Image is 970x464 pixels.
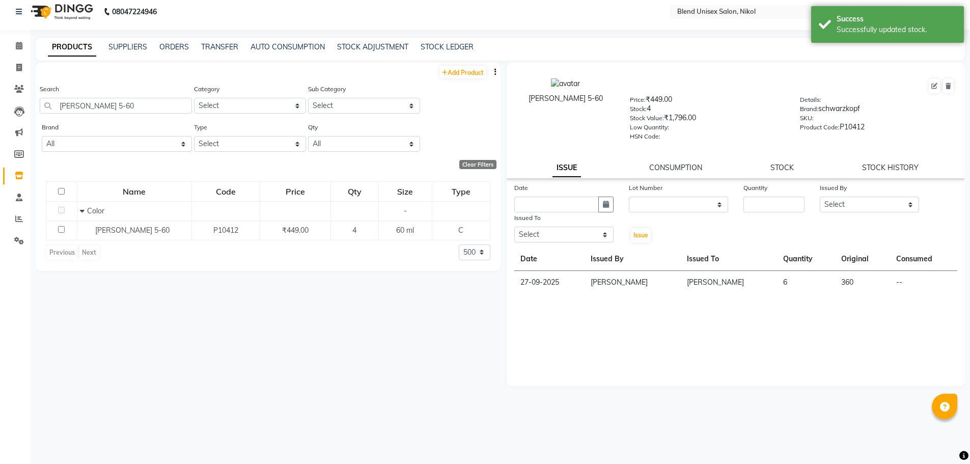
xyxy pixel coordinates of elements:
div: schwarzkopf [800,103,955,118]
a: ORDERS [159,42,189,51]
label: Category [194,85,219,94]
span: ₹449.00 [282,226,309,235]
div: Price [261,182,330,201]
td: 27-09-2025 [514,271,585,294]
th: Date [514,248,585,271]
label: Stock Value: [630,114,664,123]
span: 4 [352,226,356,235]
td: 6 [777,271,835,294]
label: Details: [800,95,821,104]
a: SUPPLIERS [108,42,147,51]
th: Original [835,248,890,271]
a: TRANSFER [201,42,238,51]
span: C [458,226,463,235]
div: ₹449.00 [630,94,785,108]
label: Search [40,85,59,94]
button: Issue [631,228,651,242]
label: Lot Number [629,183,662,193]
a: STOCK [770,163,794,172]
th: Issued To [681,248,777,271]
label: Qty [308,123,318,132]
label: Brand [42,123,59,132]
input: Search by product name or code [40,98,192,114]
span: - [404,206,407,215]
div: ₹1,796.00 [630,113,785,127]
label: Price: [630,95,646,104]
label: Quantity [743,183,767,193]
div: P10412 [800,122,955,136]
div: 4 [630,103,785,118]
a: ISSUE [552,159,581,177]
div: Code [192,182,259,201]
label: Date [514,183,528,193]
td: -- [890,271,957,294]
a: AUTO CONSUMPTION [251,42,325,51]
div: [PERSON_NAME] 5-60 [517,93,615,104]
label: Brand: [800,104,818,114]
label: Issued To [514,213,541,223]
a: PRODUCTS [48,38,96,57]
label: Sub Category [308,85,346,94]
div: Type [433,182,489,201]
label: Low Quantity: [630,123,669,132]
a: Add Product [439,66,486,78]
label: Stock: [630,104,647,114]
div: Clear Filters [459,160,496,169]
td: [PERSON_NAME] [681,271,777,294]
td: 360 [835,271,890,294]
span: Collapse Row [80,206,87,215]
a: CONSUMPTION [649,163,702,172]
label: Issued By [820,183,847,193]
div: Name [78,182,191,201]
span: [PERSON_NAME] 5-60 [95,226,170,235]
label: Product Code: [800,123,840,132]
img: avatar [551,78,580,89]
span: Color [87,206,104,215]
span: Issue [633,231,648,239]
a: STOCK HISTORY [862,163,919,172]
label: Type [194,123,207,132]
span: 60 ml [396,226,414,235]
a: STOCK LEDGER [421,42,474,51]
span: P10412 [213,226,238,235]
td: [PERSON_NAME] [585,271,681,294]
label: SKU: [800,114,814,123]
th: Issued By [585,248,681,271]
th: Quantity [777,248,835,271]
a: STOCK ADJUSTMENT [337,42,408,51]
div: Size [379,182,431,201]
div: Successfully updated stock. [837,24,956,35]
div: Success [837,14,956,24]
label: HSN Code: [630,132,660,141]
th: Consumed [890,248,957,271]
div: Qty [331,182,377,201]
